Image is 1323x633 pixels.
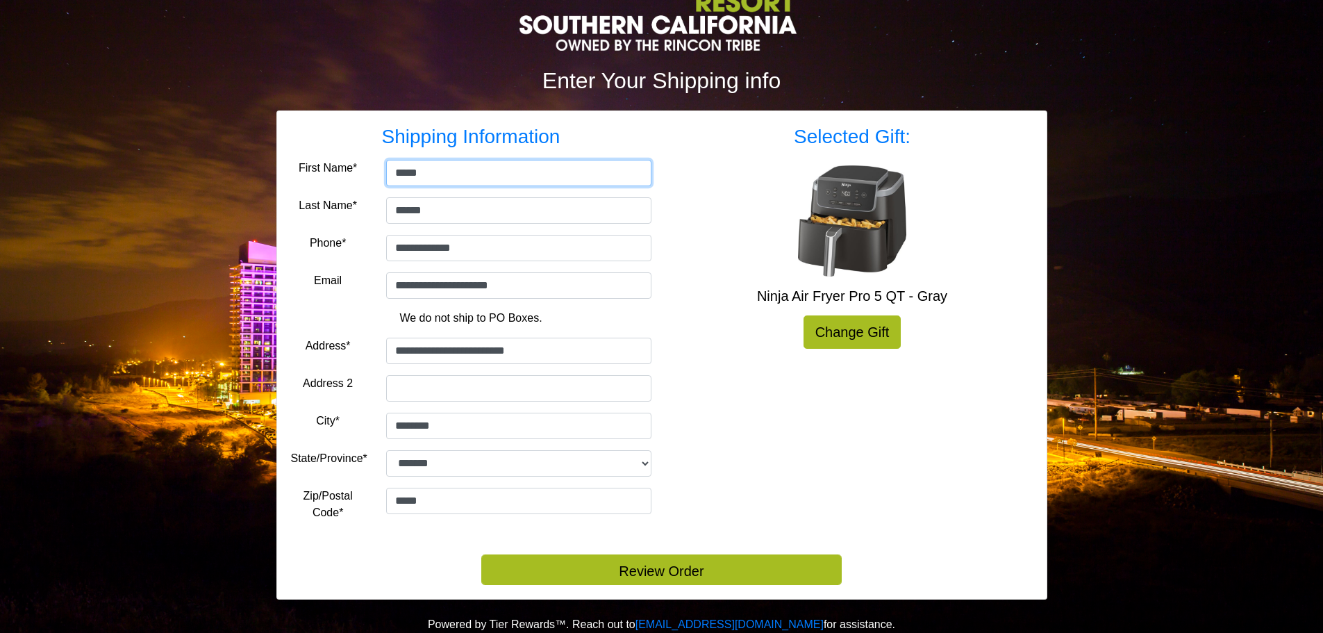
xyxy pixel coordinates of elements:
[316,413,340,429] label: City*
[291,450,367,467] label: State/Province*
[481,554,842,585] button: Review Order
[301,310,641,327] p: We do not ship to PO Boxes.
[303,375,353,392] label: Address 2
[306,338,351,354] label: Address*
[291,125,651,149] h3: Shipping Information
[299,197,357,214] label: Last Name*
[276,67,1047,94] h2: Enter Your Shipping info
[310,235,347,252] label: Phone*
[299,160,357,176] label: First Name*
[314,272,342,289] label: Email
[672,125,1033,149] h3: Selected Gift:
[672,288,1033,304] h5: Ninja Air Fryer Pro 5 QT - Gray
[635,618,824,630] a: [EMAIL_ADDRESS][DOMAIN_NAME]
[428,618,895,630] span: Powered by Tier Rewards™. Reach out to for assistance.
[804,315,901,349] a: Change Gift
[291,488,365,521] label: Zip/Postal Code*
[797,165,908,277] img: Ninja Air Fryer Pro 5 QT - Gray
